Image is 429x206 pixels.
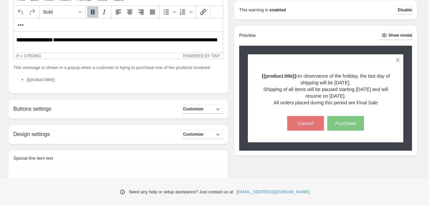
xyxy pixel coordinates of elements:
div: strong [24,54,41,58]
a: Powered by Tiny [183,54,220,58]
p: This warning is [239,7,268,13]
button: Customize [183,104,223,114]
div: Bullet list [161,6,178,18]
button: Align center [124,6,135,18]
button: Italic [98,6,110,18]
p: Shipping of all items will be paused starting [DATE] and will resume on [DATE]. [260,86,392,99]
p: All orders placed during this period are Final Sale [260,99,392,106]
span: Special line item text [13,156,53,161]
div: p [16,54,19,58]
strong: enabled [270,7,286,13]
a: [EMAIL_ADDRESS][DOMAIN_NAME] [237,189,310,195]
button: More... [15,19,26,31]
button: Redo [26,6,38,18]
button: Show modal [379,31,412,40]
button: Purchase [327,116,364,131]
strong: {{product.title}}: [262,73,298,79]
button: Insert/edit link [197,6,209,18]
button: Undo [15,6,26,18]
span: Customize [183,132,203,137]
h2: Design settings [13,131,50,137]
p: In observance of the holiday, the last day of shipping will be [DATE]. [260,73,392,86]
button: Cancel [287,116,324,131]
span: Disable [398,7,412,13]
button: Customize [183,130,223,139]
button: Align right [135,6,147,18]
button: Justify [147,6,158,18]
div: Numbered list [178,6,194,18]
button: Align left [113,6,124,18]
li: {{product.title}} [27,76,223,83]
p: This message is shown in a popup when a customer is trying to purchase one of the products involved: [13,64,223,71]
body: Rich Text Area. Press ALT-0 for help. [3,5,206,40]
h2: Buttons settings [13,106,51,112]
span: Bold [43,9,76,15]
iframe: Rich Text Area [14,32,223,53]
span: Customize [183,106,203,112]
h2: Preview [239,33,256,38]
button: Formats [41,6,84,18]
span: Show modal [388,33,412,38]
button: Disable [398,5,412,15]
div: » [20,54,23,58]
button: Bold [87,6,98,18]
